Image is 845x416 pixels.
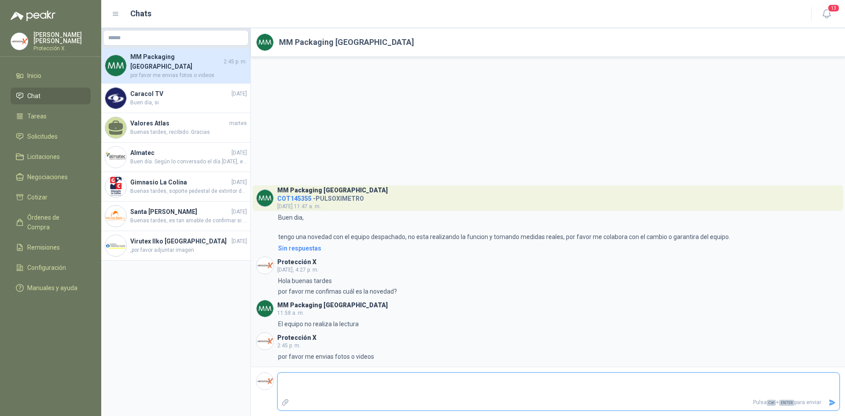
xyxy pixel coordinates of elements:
img: Company Logo [257,257,273,274]
span: Manuales y ayuda [27,283,77,293]
span: Buenas tardes, soporte pedestal de extintor de 05 lb no existe debido a su tamaño [130,187,247,195]
img: Company Logo [257,34,273,51]
img: Company Logo [105,55,126,76]
span: 11:58 a. m. [277,310,304,316]
span: Buen día. Según lo conversado el día [DATE], esta orden se anulara [130,158,247,166]
h1: Chats [130,7,151,20]
p: [PERSON_NAME] [PERSON_NAME] [33,32,91,44]
a: Remisiones [11,239,91,256]
img: Logo peakr [11,11,55,21]
span: [DATE] 11:47 a. m. [277,203,321,210]
a: Company LogoSanta [PERSON_NAME][DATE]Buenas tardes, es tan amable de confirmar si son [DEMOGRAPHI... [101,202,250,231]
span: ,por favor adjuntar imagen [130,246,247,254]
a: Company LogoAlmatec[DATE]Buen día. Según lo conversado el día [DATE], esta orden se anulara [101,143,250,172]
a: Company LogoCaracol TV[DATE]Buen dia, si [101,84,250,113]
span: martes [229,119,247,128]
span: Chat [27,91,40,101]
a: Solicitudes [11,128,91,145]
p: Buen dia, tengo una novedad con el equipo despachado, no esta realizando la funcion y tomando med... [278,213,730,242]
span: Tareas [27,111,47,121]
span: 13 [827,4,840,12]
label: Adjuntar archivos [278,395,293,410]
img: Company Logo [257,373,273,390]
h4: - PULSOXIMETRO [277,193,388,201]
a: Chat [11,88,91,104]
h4: Santa [PERSON_NAME] [130,207,230,217]
span: [DATE] [231,178,247,187]
a: Licitaciones [11,148,91,165]
p: Protección X [33,46,91,51]
span: [DATE], 4:27 p. m. [277,267,319,273]
span: [DATE] [231,237,247,246]
img: Company Logo [11,33,28,50]
h4: Caracol TV [130,89,230,99]
img: Company Logo [257,333,273,350]
span: Ctrl [767,400,776,406]
span: COT145355 [277,195,312,202]
img: Company Logo [105,206,126,227]
a: Órdenes de Compra [11,209,91,236]
a: Sin respuestas [276,243,840,253]
span: Inicio [27,71,41,81]
img: Company Logo [105,235,126,256]
span: Cotizar [27,192,48,202]
a: Valores AtlasmartesBuenas tardes, recibido. Gracias [101,113,250,143]
a: Manuales y ayuda [11,280,91,296]
span: [DATE] [231,90,247,98]
a: Company LogoMM Packaging [GEOGRAPHIC_DATA]2:45 p. m.por favor me envias fotos o videos [101,48,250,84]
img: Company Logo [257,190,273,206]
span: ENTER [779,400,794,406]
span: 2:45 p. m. [224,58,247,66]
h3: MM Packaging [GEOGRAPHIC_DATA] [277,188,388,193]
button: Enviar [825,395,839,410]
button: 13 [819,6,834,22]
span: Configuración [27,263,66,272]
h4: Valores Atlas [130,118,228,128]
h2: MM Packaging [GEOGRAPHIC_DATA] [279,36,414,48]
span: Órdenes de Compra [27,213,82,232]
p: Pulsa + para enviar [293,395,825,410]
h3: Protección X [277,335,316,340]
span: Negociaciones [27,172,68,182]
h4: Virutex Ilko [GEOGRAPHIC_DATA] [130,236,230,246]
p: Hola buenas tardes [278,276,332,286]
span: Buenas tardes, es tan amable de confirmar si son [DEMOGRAPHIC_DATA].500 cajas? [130,217,247,225]
span: [DATE] [231,208,247,216]
a: Company LogoVirutex Ilko [GEOGRAPHIC_DATA][DATE],por favor adjuntar imagen [101,231,250,261]
h4: Almatec [130,148,230,158]
img: Company Logo [105,176,126,197]
a: Tareas [11,108,91,125]
img: Company Logo [257,300,273,317]
h4: Gimnasio La Colina [130,177,230,187]
span: Buen dia, si [130,99,247,107]
a: Inicio [11,67,91,84]
a: Cotizar [11,189,91,206]
a: Configuración [11,259,91,276]
span: [DATE] [231,149,247,157]
span: 2:45 p. m. [277,342,301,349]
h3: Protección X [277,260,316,265]
p: por favor me envias fotos o videos [278,352,374,361]
span: Remisiones [27,243,60,252]
a: Company LogoGimnasio La Colina[DATE]Buenas tardes, soporte pedestal de extintor de 05 lb no exist... [101,172,250,202]
span: Solicitudes [27,132,58,141]
span: por favor me envias fotos o videos [130,71,247,80]
h4: MM Packaging [GEOGRAPHIC_DATA] [130,52,222,71]
p: por favor me confimas cuál es la novedad? [278,287,397,296]
span: Licitaciones [27,152,60,162]
img: Company Logo [105,88,126,109]
div: Sin respuestas [278,243,321,253]
h3: MM Packaging [GEOGRAPHIC_DATA] [277,303,388,308]
a: Negociaciones [11,169,91,185]
img: Company Logo [105,147,126,168]
p: El equipo no realiza la lectura [278,319,359,329]
span: Buenas tardes, recibido. Gracias [130,128,247,136]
